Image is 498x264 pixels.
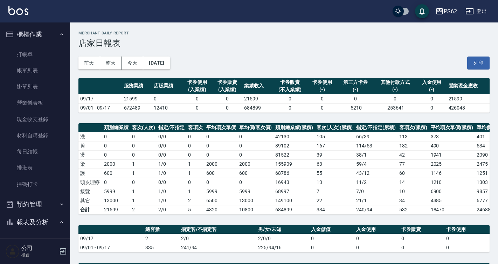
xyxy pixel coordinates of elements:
[354,196,397,205] td: 21 / 1
[130,196,157,205] td: 1
[400,243,445,252] td: 0
[78,141,102,150] td: 剪
[397,159,429,169] td: 77
[429,141,475,150] td: 490
[157,150,186,159] td: 0 / 0
[400,225,445,234] th: 卡券販賣
[397,205,429,214] td: 532
[272,94,307,103] td: 0
[186,205,205,214] td: 5
[274,79,305,86] div: 卡券販賣
[205,123,237,132] th: 平均項次單價
[374,94,416,103] td: 0
[354,150,397,159] td: 38 / 1
[78,132,102,141] td: 洗
[237,196,274,205] td: 13000
[102,132,130,141] td: 0
[375,79,415,86] div: 其他付款方式
[274,150,315,159] td: 81522
[256,243,310,252] td: 225/94/16
[214,79,241,86] div: 卡券販賣
[354,132,397,141] td: 66 / 39
[274,159,315,169] td: 155909
[429,178,475,187] td: 1210
[102,196,130,205] td: 13000
[78,187,102,196] td: 接髮
[78,78,490,113] table: a dense table
[354,169,397,178] td: 43 / 12
[447,78,490,94] th: 營業現金應收
[78,38,490,48] h3: 店家日報表
[429,196,475,205] td: 4385
[179,243,256,252] td: 241/94
[315,141,355,150] td: 167
[274,196,315,205] td: 149100
[144,225,179,234] th: 總客數
[130,169,157,178] td: 1
[242,78,272,94] th: 業績收入
[3,111,67,127] a: 現金收支登錄
[315,205,355,214] td: 334
[309,225,354,234] th: 入金儲值
[242,94,272,103] td: 21599
[354,178,397,187] td: 11 / 2
[315,187,355,196] td: 7
[3,234,67,250] a: 報表目錄
[186,178,205,187] td: 0
[179,234,256,243] td: 2/0
[237,169,274,178] td: 600
[354,205,397,214] td: 240/94
[78,57,100,70] button: 前天
[444,243,490,252] td: 0
[6,244,20,258] img: Person
[337,103,374,112] td: -5210
[3,160,67,176] a: 排班表
[130,178,157,187] td: 0
[237,205,274,214] td: 10800
[205,141,237,150] td: 0
[237,123,274,132] th: 單均價(客次價)
[339,86,372,93] div: (-)
[186,159,205,169] td: 1
[417,94,447,103] td: 0
[78,225,490,252] table: a dense table
[184,86,210,93] div: (入業績)
[237,178,274,187] td: 0
[78,169,102,178] td: 護
[419,79,445,86] div: 入金使用
[309,86,336,93] div: (-)
[78,150,102,159] td: 燙
[447,103,490,112] td: 426048
[157,123,186,132] th: 指定/不指定
[242,103,272,112] td: 684899
[205,132,237,141] td: 0
[3,62,67,79] a: 帳單列表
[274,86,305,93] div: (不入業績)
[463,5,490,18] button: 登出
[272,103,307,112] td: 0
[182,94,212,103] td: 0
[100,57,122,70] button: 昨天
[157,159,186,169] td: 1 / 0
[102,141,130,150] td: 0
[397,123,429,132] th: 客項次(累積)
[157,178,186,187] td: 0 / 0
[237,132,274,141] td: 0
[237,150,274,159] td: 0
[186,150,205,159] td: 0
[354,187,397,196] td: 7 / 0
[274,141,315,150] td: 89102
[78,178,102,187] td: 頭皮理療
[447,94,490,103] td: 21599
[3,127,67,144] a: 材料自購登錄
[444,225,490,234] th: 卡券使用
[256,225,310,234] th: 男/女/未知
[237,159,274,169] td: 2000
[429,169,475,178] td: 1146
[354,159,397,169] td: 59 / 4
[157,187,186,196] td: 1 / 0
[205,178,237,187] td: 0
[274,123,315,132] th: 類別總業績(累積)
[307,103,337,112] td: 0
[3,195,67,213] button: 預約管理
